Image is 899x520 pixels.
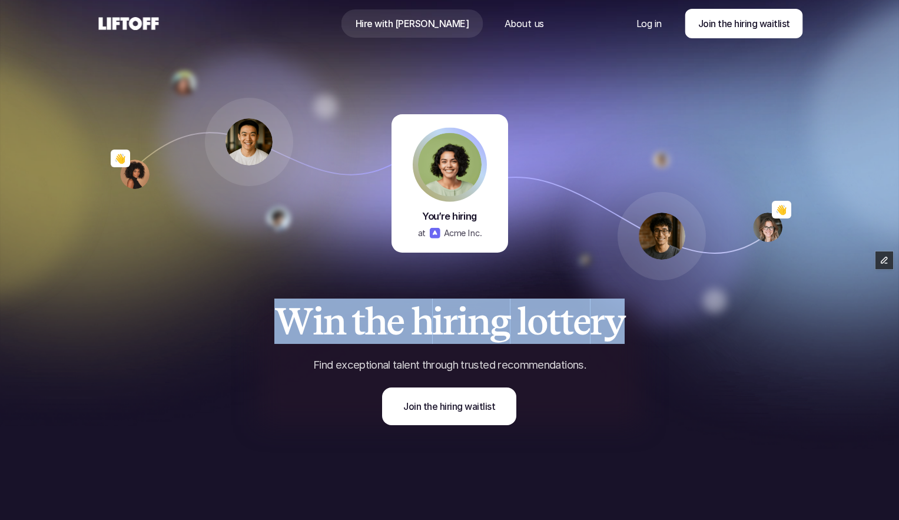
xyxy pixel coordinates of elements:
[685,9,802,38] a: Join the hiring waitlist
[604,301,625,342] span: y
[547,301,560,342] span: t
[590,301,604,342] span: r
[382,387,516,425] a: Join the hiring waitlist
[364,301,386,342] span: h
[875,251,893,269] button: Edit Framer Content
[417,227,426,240] p: at
[443,301,457,342] span: r
[313,301,323,342] span: i
[698,16,789,31] p: Join the hiring waitlist
[274,301,313,342] span: W
[443,227,482,240] p: Acme Inc.
[351,301,364,342] span: t
[573,301,591,342] span: e
[114,151,126,165] p: 👋
[341,9,483,38] a: Nav Link
[489,301,510,342] span: g
[432,301,443,342] span: i
[403,399,495,413] p: Join the hiring waitlist
[411,301,433,342] span: h
[504,16,543,31] p: About us
[467,301,489,342] span: n
[386,301,404,342] span: e
[422,210,477,223] p: You’re hiring
[622,9,676,38] a: Nav Link
[527,301,547,342] span: o
[323,301,345,342] span: n
[457,301,467,342] span: i
[355,16,469,31] p: Hire with [PERSON_NAME]
[560,301,573,342] span: t
[490,9,558,38] a: Nav Link
[775,203,787,217] p: 👋
[636,16,662,31] p: Log in
[258,357,641,373] p: Find exceptional talent through trusted recommendations.
[517,301,527,342] span: l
